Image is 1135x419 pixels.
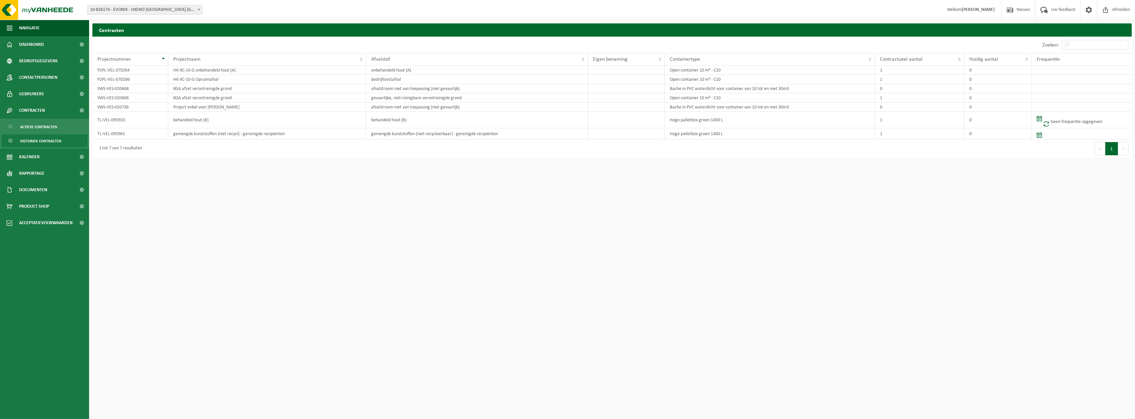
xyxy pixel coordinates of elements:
[87,5,202,15] span: 10-826174 - EVONIK - OXENO ANTWERPEN NV - ANTWERPEN
[366,84,588,93] td: afvalstroom niet van toepassing (niet gevaarlijk)
[1037,57,1060,62] span: Frequentie
[168,75,366,84] td: HK-XC-10-G Opruimafval
[92,84,168,93] td: SWS-VES-020668
[1042,43,1059,48] label: Zoeken:
[1105,142,1118,155] button: 1
[366,75,588,84] td: bedrijfsrestafval
[19,165,45,182] span: Rapportage
[964,75,1032,84] td: 0
[19,36,44,53] span: Dashboard
[593,57,628,62] span: Eigen benaming
[19,102,45,119] span: Contracten
[665,128,875,139] td: Hoge palletbox groen 1400 L
[92,128,168,139] td: TL-VEL-095961
[366,93,588,103] td: gevaarlijke, niet-reinigbare verontreinigde grond
[366,128,588,139] td: gemengde kunststoffen (niet-recycleerbaar) - gereinigde recipiënten
[366,103,588,112] td: afvalstroom niet van toepassing (niet gevaarlijk)
[964,103,1032,112] td: 0
[20,135,61,147] span: Historiek contracten
[168,84,366,93] td: KGA afzet verontreinigde grond
[962,7,995,12] strong: [PERSON_NAME]
[665,75,875,84] td: Open container 10 m³ - C10
[168,93,366,103] td: KGA afzet verontreinigde grond
[19,215,73,231] span: Acceptatievoorwaarden
[19,198,49,215] span: Product Shop
[2,120,87,133] a: Actieve contracten
[670,57,700,62] span: Containertype
[1095,142,1105,155] button: Previous
[665,103,875,112] td: Bache in PVC waterdicht voor container van 10 tot en met 30m3
[19,182,47,198] span: Documenten
[875,93,964,103] td: 1
[168,128,366,139] td: gemengde kunststoffen (niet recycl) - gereinigde recipiënten
[665,93,875,103] td: Open container 10 m³ - C10
[875,128,964,139] td: 1
[1118,142,1128,155] button: Next
[875,112,964,128] td: 1
[665,66,875,75] td: Open container 10 m³ - C10
[964,84,1032,93] td: 0
[19,20,40,36] span: Navigatie
[969,57,998,62] span: Huidig aantal
[97,57,131,62] span: Projectnummer
[964,128,1032,139] td: 0
[964,112,1032,128] td: 0
[173,57,201,62] span: Projectnaam
[96,143,142,155] div: 1 tot 7 van 7 resultaten
[168,103,366,112] td: Project enkel voor [PERSON_NAME]
[92,103,168,112] td: SWS-VES-020736
[366,112,588,128] td: behandeld hout (B)
[19,86,44,102] span: Gebruikers
[875,103,964,112] td: 0
[19,69,57,86] span: Contactpersonen
[964,66,1032,75] td: 0
[92,93,168,103] td: SWS-VES-020668
[366,66,588,75] td: onbehandeld hout (A)
[875,84,964,93] td: 0
[92,75,168,84] td: P2PL-VEL-070266
[2,135,87,147] a: Historiek contracten
[92,112,168,128] td: TL-VEL-095933
[665,84,875,93] td: Bache in PVC waterdicht voor container van 10 tot en met 30m3
[1032,112,1132,128] td: Geen frequentie opgegeven
[87,5,203,15] span: 10-826174 - EVONIK - OXENO ANTWERPEN NV - ANTWERPEN
[92,23,1132,36] h2: Contracten
[665,112,875,128] td: Hoge palletbox groen 1400 L
[964,93,1032,103] td: 0
[875,66,964,75] td: 1
[19,149,40,165] span: Kalender
[371,57,390,62] span: Afvalstof
[880,57,923,62] span: Contractueel aantal
[168,66,366,75] td: HK-XC-10-G onbehandeld hout (A)
[875,75,964,84] td: 1
[20,121,57,133] span: Actieve contracten
[92,66,168,75] td: P2PL-VEL-070264
[19,53,58,69] span: Bedrijfsgegevens
[168,112,366,128] td: behandeld hout (B)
